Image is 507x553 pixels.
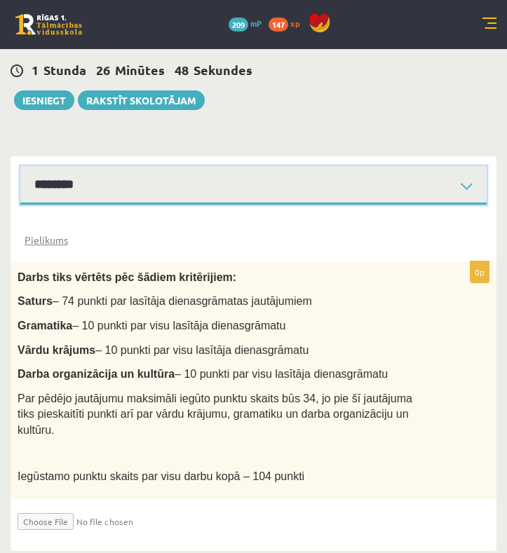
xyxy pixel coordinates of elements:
[25,233,68,247] a: Pielikums
[470,261,489,283] p: 0p
[18,470,304,482] span: Iegūstamo punktu skaits par visu darbu kopā – 104 punkti
[96,62,110,78] span: 26
[18,392,412,436] span: Par pēdējo jautājumu maksimāli iegūto punktu skaits būs 34, jo pie šī jautājuma tiks pieskaitīti ...
[53,295,312,307] span: – 74 punkti par lasītāja dienasgrāmatas jautājumiem
[250,18,262,29] span: mP
[175,62,189,78] span: 48
[194,62,252,78] span: Sekundes
[18,344,95,356] span: Vārdu krājums
[115,62,165,78] span: Minūtes
[229,18,248,32] span: 209
[15,14,82,35] a: Rīgas 1. Tālmācības vidusskola
[32,62,39,78] span: 1
[18,271,236,283] span: Darbs tiks vērtēts pēc šādiem kritērijiem:
[95,344,309,356] span: – 10 punkti par visu lasītāja dienasgrāmatu
[18,320,72,332] span: Gramatika
[14,90,74,110] button: Iesniegt
[78,90,205,110] a: Rakstīt skolotājam
[43,62,86,78] span: Stunda
[18,295,53,307] span: Saturs
[175,368,388,380] span: – 10 punkti par visu lasītāja dienasgrāmatu
[18,368,175,380] span: Darba organizācija un kultūra
[269,18,306,29] a: 147 xp
[290,18,299,29] span: xp
[72,320,285,332] span: – 10 punkti par visu lasītāja dienasgrāmatu
[269,18,288,32] span: 147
